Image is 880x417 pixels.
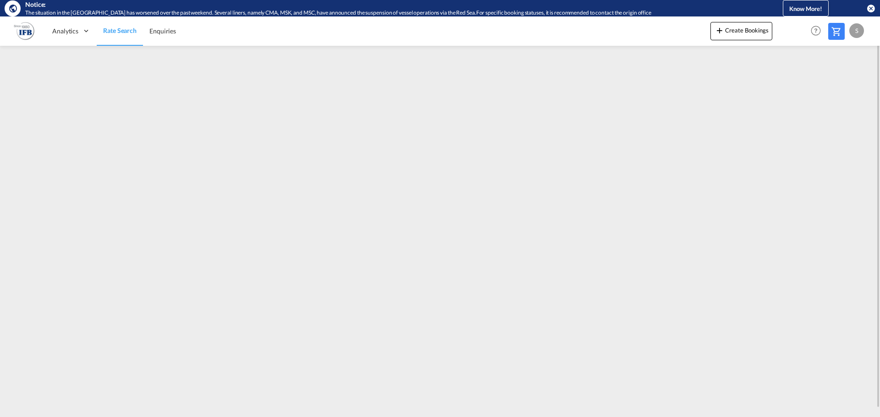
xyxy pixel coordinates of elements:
button: icon-plus 400-fgCreate Bookings [710,22,772,40]
div: S [849,23,864,38]
a: Enquiries [143,16,182,46]
span: Enquiries [149,27,176,35]
span: Rate Search [103,27,137,34]
a: Rate Search [97,16,143,46]
span: Analytics [52,27,78,36]
img: b628ab10256c11eeb52753acbc15d091.png [14,21,34,41]
button: icon-close-circle [866,4,875,13]
div: Analytics [46,16,97,46]
div: Help [808,23,828,39]
span: Help [808,23,824,38]
md-icon: icon-earth [8,4,17,13]
div: The situation in the Red Sea has worsened over the past weekend. Several liners, namely CMA, MSK,... [25,9,745,17]
md-icon: icon-plus 400-fg [714,25,725,36]
span: Know More! [789,5,822,12]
